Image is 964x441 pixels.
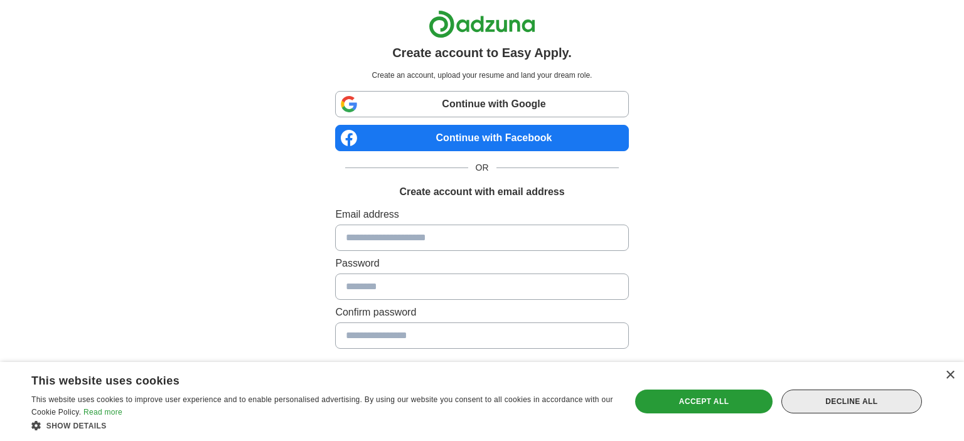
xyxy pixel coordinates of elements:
[31,419,613,432] div: Show details
[945,371,955,380] div: Close
[335,125,628,151] a: Continue with Facebook
[468,161,496,174] span: OR
[399,184,564,199] h1: Create account with email address
[46,422,107,430] span: Show details
[429,10,535,38] img: Adzuna logo
[335,207,628,222] label: Email address
[31,369,582,388] div: This website uses cookies
[83,408,122,417] a: Read more, opens a new window
[335,91,628,117] a: Continue with Google
[338,70,626,81] p: Create an account, upload your resume and land your dream role.
[392,43,572,62] h1: Create account to Easy Apply.
[781,390,922,413] div: Decline all
[635,390,772,413] div: Accept all
[31,395,613,417] span: This website uses cookies to improve user experience and to enable personalised advertising. By u...
[335,256,628,271] label: Password
[335,305,628,320] label: Confirm password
